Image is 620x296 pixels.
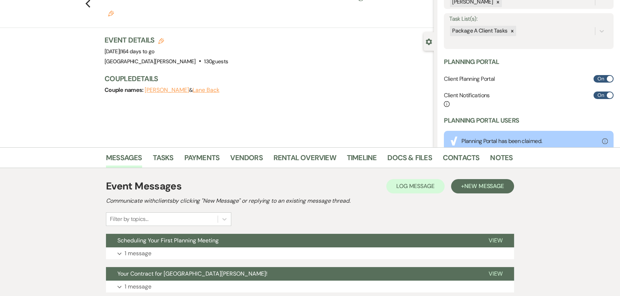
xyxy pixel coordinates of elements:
[105,58,196,65] span: [GEOGRAPHIC_DATA][PERSON_NAME]
[105,86,145,94] span: Couple names:
[193,87,219,93] button: Lane Back
[387,152,432,168] a: Docs & Files
[230,152,262,168] a: Vendors
[273,152,336,168] a: Rental Overview
[444,75,495,83] h6: Client Planning Portal
[106,234,477,247] button: Scheduling Your First Planning Meeting
[386,179,445,193] button: Log Message
[125,282,151,291] p: 1 message
[105,48,155,55] span: [DATE]
[121,48,155,55] span: 164 days to go
[120,48,154,55] span: |
[110,215,148,223] div: Filter by topics...
[464,182,504,190] span: New Message
[145,87,189,93] button: [PERSON_NAME]
[444,58,499,66] h3: Planning Portal
[489,270,503,277] span: View
[184,152,220,168] a: Payments
[461,137,542,145] div: Planning Portal has been claimed.
[117,270,267,277] span: Your Contract for [GEOGRAPHIC_DATA][PERSON_NAME]!
[597,91,604,100] span: On
[106,247,514,260] button: 1 message
[451,179,514,193] button: +New Message
[105,74,427,84] h3: Couple Details
[106,267,477,281] button: Your Contract for [GEOGRAPHIC_DATA][PERSON_NAME]!
[106,179,181,194] h1: Event Messages
[125,249,151,258] p: 1 message
[153,152,174,168] a: Tasks
[450,26,508,36] div: Package A Client Tasks
[108,10,114,16] button: Edit
[443,152,480,168] a: Contacts
[490,152,513,168] a: Notes
[426,38,432,45] button: Close lead details
[204,58,228,65] span: 130 guests
[106,281,514,293] button: 1 message
[145,87,219,94] span: &
[597,74,604,83] span: On
[106,197,514,205] h2: Communicate with clients by clicking "New Message" or replying to an existing message thread.
[105,35,228,45] h3: Event Details
[444,116,519,125] h3: Planning Portal Users
[117,237,219,244] span: Scheduling Your First Planning Meeting
[444,92,489,108] h6: Client Notifications
[396,182,435,190] span: Log Message
[489,237,503,244] span: View
[477,267,514,281] button: View
[106,152,142,168] a: Messages
[477,234,514,247] button: View
[449,14,608,24] label: Task List(s):
[347,152,377,168] a: Timeline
